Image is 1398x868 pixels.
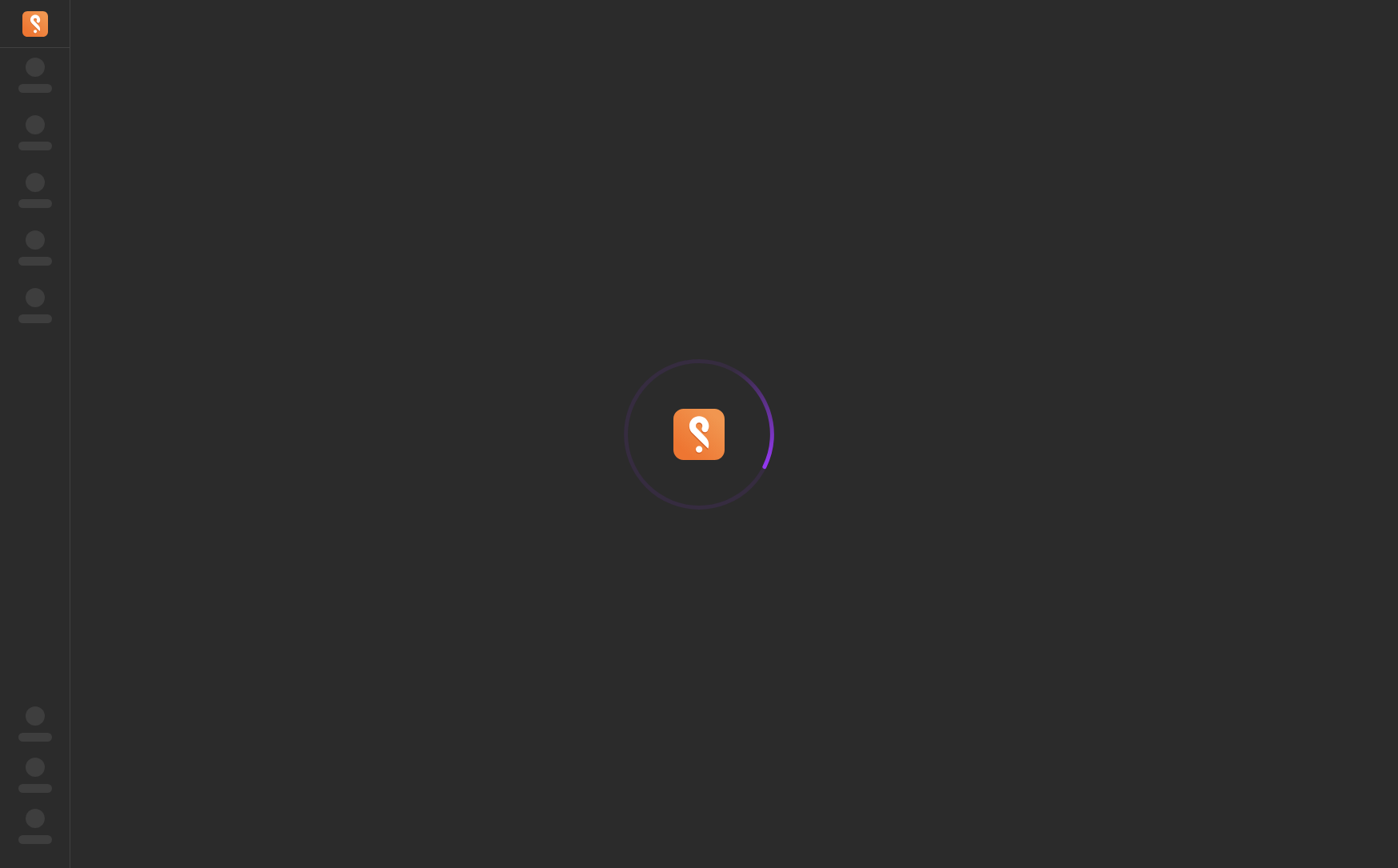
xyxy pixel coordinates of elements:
span: ‌ [18,257,52,266]
span: ‌ [26,58,45,77]
span: ‌ [18,142,52,150]
span: ‌ [26,706,45,726]
span: ‌ [26,758,45,777]
span: ‌ [26,173,45,192]
span: ‌ [26,809,45,828]
span: ‌ [18,199,52,208]
span: ‌ [18,733,52,742]
span: ‌ [18,835,52,844]
span: ‌ [18,314,52,323]
span: ‌ [18,84,52,93]
span: ‌ [18,784,52,793]
span: ‌ [26,230,45,250]
span: ‌ [26,288,45,307]
span: ‌ [26,115,45,134]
